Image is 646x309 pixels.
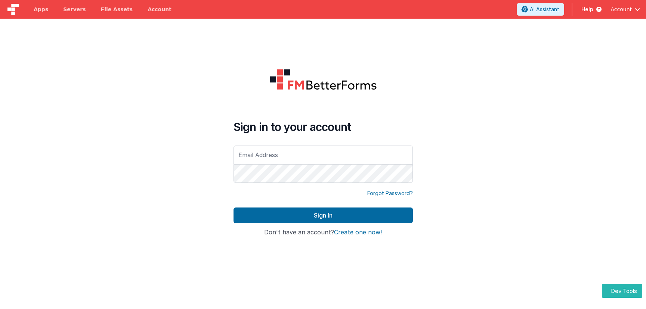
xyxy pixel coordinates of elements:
[517,3,564,16] button: AI Assistant
[234,229,413,236] h4: Don't have an account?
[234,120,413,134] h4: Sign in to your account
[602,284,642,298] button: Dev Tools
[63,6,86,13] span: Servers
[101,6,133,13] span: File Assets
[581,6,593,13] span: Help
[334,229,382,236] button: Create one now!
[611,6,632,13] span: Account
[234,146,413,164] input: Email Address
[234,207,413,223] button: Sign In
[611,6,640,13] button: Account
[367,190,413,197] a: Forgot Password?
[530,6,559,13] span: AI Assistant
[34,6,48,13] span: Apps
